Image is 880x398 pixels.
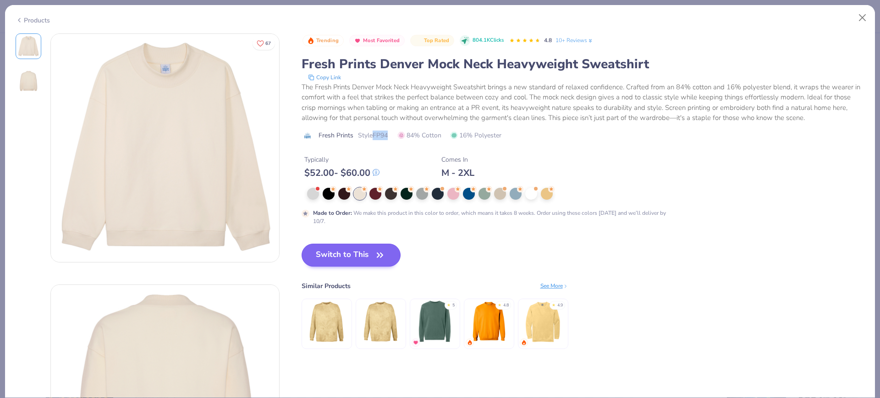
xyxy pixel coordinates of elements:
[328,161,391,182] div: Buttermilk
[413,340,418,345] img: MostFav.gif
[498,302,501,306] div: ★
[467,300,511,343] img: Gildan Adult Heavy Blend Adult 8 Oz. 50/50 Fleece Crew
[304,155,379,164] div: Typically
[17,70,39,92] img: Back
[354,37,361,44] img: Most Favorited sort
[359,300,402,343] img: Comfort Colors Adult Color Blast Crewneck Sweatshirt
[552,302,555,306] div: ★
[304,167,379,179] div: $ 52.00 - $ 60.00
[302,35,344,47] button: Badge Button
[305,300,348,343] img: Comfort Colors Colorblast Crewneck Sweatshirt
[415,37,422,44] img: Top Rated sort
[509,33,540,48] div: 4.8 Stars
[305,73,344,82] button: copy to clipboard
[319,131,353,140] span: Fresh Prints
[51,34,279,262] img: Front
[349,35,405,47] button: Badge Button
[358,131,388,140] span: Style FP94
[16,16,50,25] div: Products
[253,37,275,50] button: Like
[302,281,351,291] div: Similar Products
[451,131,501,140] span: 16% Polyester
[302,82,865,123] div: The Fresh Prints Denver Mock Neck Heavyweight Sweatshirt brings a new standard of relaxed confide...
[424,38,450,43] span: Top Rated
[441,167,474,179] div: M - 2XL
[265,41,271,46] span: 67
[521,300,565,343] img: Comfort Colors Adult Crewneck Sweatshirt
[447,302,451,306] div: ★
[333,172,383,180] span: Made to Order Color
[503,302,509,309] div: 4.8
[473,37,504,44] span: 804.1K Clicks
[854,9,871,27] button: Close
[544,37,552,44] span: 4.8
[313,209,352,217] strong: Made to Order :
[302,55,865,73] div: Fresh Prints Denver Mock Neck Heavyweight Sweatshirt
[467,340,473,345] img: trending.gif
[540,282,568,290] div: See More
[313,209,668,225] div: We make this product in this color to order, which means it takes 8 weeks. Order using these colo...
[363,38,400,43] span: Most Favorited
[555,36,594,44] a: 10+ Reviews
[302,132,314,139] img: brand logo
[441,155,474,164] div: Comes In
[410,35,454,47] button: Badge Button
[302,244,401,267] button: Switch to This
[557,302,563,309] div: 4.9
[521,340,527,345] img: trending.gif
[17,35,39,57] img: Front
[316,38,339,43] span: Trending
[452,302,455,309] div: 5
[398,131,441,140] span: 84% Cotton
[413,300,456,343] img: Independent Trading Co. Heavyweight Pigment-Dyed Sweatshirt
[307,37,314,44] img: Trending sort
